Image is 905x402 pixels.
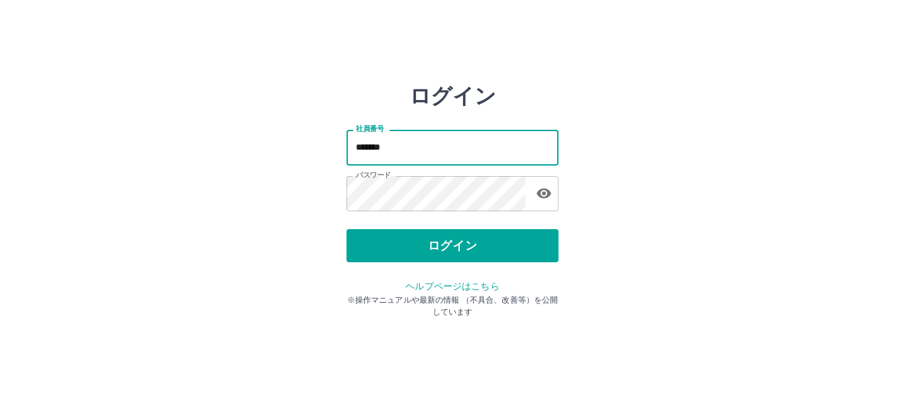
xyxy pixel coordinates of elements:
h2: ログイン [409,83,496,109]
label: 社員番号 [356,124,384,134]
button: ログイン [346,229,559,262]
p: ※操作マニュアルや最新の情報 （不具合、改善等）を公開しています [346,294,559,318]
label: パスワード [356,170,391,180]
a: ヘルプページはこちら [405,281,499,291]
